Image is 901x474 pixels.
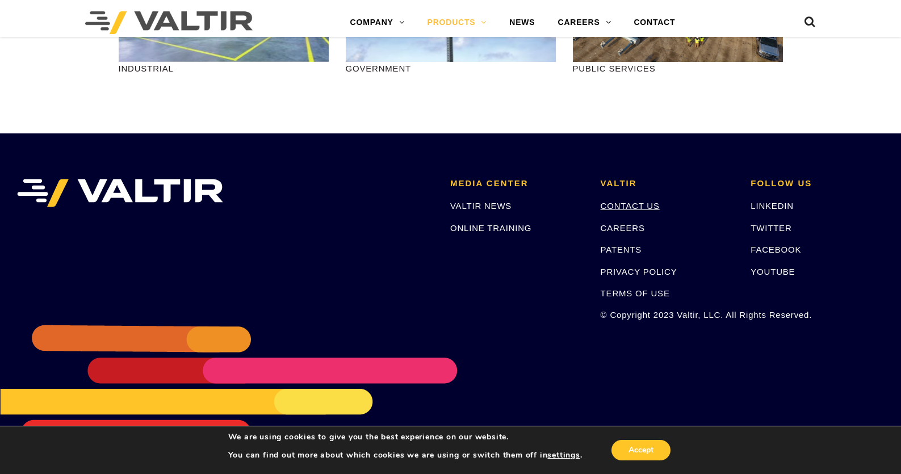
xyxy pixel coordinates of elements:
[450,179,584,188] h2: MEDIA CENTER
[339,11,416,34] a: COMPANY
[17,179,223,207] img: VALTIR
[601,288,670,298] a: TERMS OF USE
[601,179,734,188] h2: VALTIR
[119,62,329,75] p: INDUSTRIAL
[601,267,677,276] a: PRIVACY POLICY
[601,308,734,321] p: © Copyright 2023 Valtir, LLC. All Rights Reserved.
[346,62,556,75] p: GOVERNMENT
[450,201,512,211] a: VALTIR NEWS
[601,223,645,233] a: CAREERS
[228,432,582,442] p: We are using cookies to give you the best experience on our website.
[751,223,791,233] a: TWITTER
[611,440,670,460] button: Accept
[601,245,642,254] a: PATENTS
[601,201,660,211] a: CONTACT US
[751,267,795,276] a: YOUTUBE
[751,201,794,211] a: LINKEDIN
[547,11,623,34] a: CAREERS
[450,223,531,233] a: ONLINE TRAINING
[498,11,546,34] a: NEWS
[85,11,253,34] img: Valtir
[228,450,582,460] p: You can find out more about which cookies we are using or switch them off in .
[416,11,498,34] a: PRODUCTS
[751,245,801,254] a: FACEBOOK
[622,11,686,34] a: CONTACT
[751,179,884,188] h2: FOLLOW US
[573,62,783,75] p: PUBLIC SERVICES
[547,450,580,460] button: settings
